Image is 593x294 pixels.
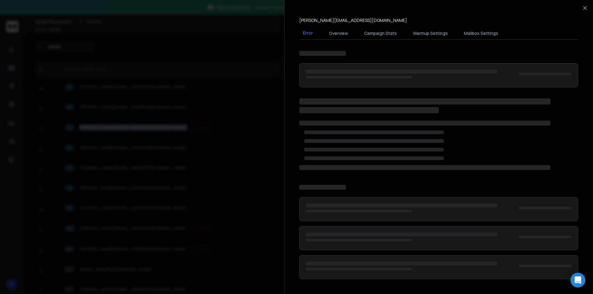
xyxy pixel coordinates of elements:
button: Overview [325,27,352,40]
div: Open Intercom Messenger [570,273,585,288]
p: [PERSON_NAME][EMAIL_ADDRESS][DOMAIN_NAME] [299,17,407,23]
button: Campaign Stats [360,27,401,40]
button: Warmup Settings [409,27,452,40]
button: Error [299,26,317,40]
button: Mailbox Settings [460,27,502,40]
